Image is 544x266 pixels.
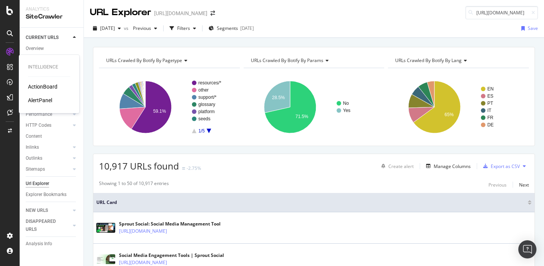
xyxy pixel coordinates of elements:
a: Performance [26,110,71,118]
div: Sitemaps [26,165,45,173]
div: [URL][DOMAIN_NAME] [154,9,207,17]
span: URLs Crawled By Botify By pagetype [106,57,182,64]
span: vs [124,25,130,31]
div: arrow-right-arrow-left [210,11,215,16]
div: Intelligence [28,64,70,70]
text: platform [198,109,215,114]
div: URL Explorer [90,6,151,19]
div: Social Media Engagement Tools | Sprout Social [119,252,224,259]
a: Content [26,132,78,140]
text: 28.5% [272,95,285,100]
text: 59.1% [153,109,166,114]
div: Analytics [26,6,77,12]
button: Create alert [378,160,414,172]
div: Outlinks [26,154,42,162]
button: [DATE] [90,22,124,34]
a: AlertPanel [28,96,52,104]
div: Previous [488,182,507,188]
div: Performance [26,110,52,118]
svg: A chart. [244,74,385,140]
div: HTTP Codes [26,121,51,129]
button: Next [519,180,529,189]
div: SiteCrawler [26,12,77,21]
text: Yes [343,108,351,113]
div: Save [528,25,538,31]
span: URLs Crawled By Botify By params [251,57,323,64]
div: Showing 1 to 50 of 10,917 entries [99,180,169,189]
img: main image [96,223,115,233]
svg: A chart. [99,74,240,140]
span: 2025 Aug. 20th [100,25,115,31]
a: Overview [26,45,78,53]
a: Outlinks [26,154,71,162]
h4: URLs Crawled By Botify By params [249,54,378,67]
div: Explorer Bookmarks [26,191,66,199]
div: Export as CSV [491,163,520,170]
button: Save [518,22,538,34]
svg: A chart. [388,74,529,140]
a: HTTP Codes [26,121,71,129]
a: Sitemaps [26,165,71,173]
button: Previous [130,22,160,34]
div: Content [26,132,42,140]
a: ActionBoard [28,83,57,90]
div: Overview [26,45,44,53]
div: Analysis Info [26,240,52,248]
div: DISAPPEARED URLS [26,218,64,233]
a: Url Explorer [26,180,78,188]
a: CURRENT URLS [26,34,71,42]
a: Inlinks [26,143,71,151]
div: Create alert [388,163,414,170]
text: resources/* [198,80,221,86]
text: 71.5% [295,114,308,119]
a: NEW URLS [26,207,71,215]
input: Find a URL [465,6,538,19]
span: URL Card [96,199,526,206]
div: CURRENT URLS [26,34,59,42]
button: Previous [488,180,507,189]
div: Url Explorer [26,180,49,188]
text: No [343,101,349,106]
div: NEW URLS [26,207,48,215]
span: URLs Crawled By Botify By lang [395,57,462,64]
div: Filters [177,25,190,31]
div: Open Intercom Messenger [518,240,536,258]
div: Manage Columns [434,163,471,170]
text: DE [487,122,494,128]
text: 1/5 [198,128,205,134]
div: Sprout Social: Social Media Management Tool [119,221,221,227]
div: Inlinks [26,143,39,151]
text: PT [487,101,493,106]
span: Previous [130,25,151,31]
img: Equal [182,167,185,170]
text: 65% [445,112,454,117]
text: EN [487,86,494,92]
span: Segments [217,25,238,31]
img: main image [96,254,115,264]
text: support/* [198,95,216,100]
div: Next [519,182,529,188]
button: Filters [167,22,199,34]
text: other [198,87,209,93]
text: glossary [198,102,215,107]
a: [URL][DOMAIN_NAME] [119,227,167,235]
h4: URLs Crawled By Botify By pagetype [105,54,233,67]
button: Segments[DATE] [206,22,257,34]
a: Explorer Bookmarks [26,191,78,199]
span: 10,917 URLs found [99,160,179,172]
div: -2.75% [187,165,201,171]
h4: URLs Crawled By Botify By lang [394,54,522,67]
button: Manage Columns [423,162,471,171]
text: ES [487,93,493,99]
div: [DATE] [240,25,254,31]
button: Export as CSV [480,160,520,172]
text: FR [487,115,493,120]
a: Analysis Info [26,240,78,248]
text: IT [487,108,491,113]
a: DISAPPEARED URLS [26,218,71,233]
